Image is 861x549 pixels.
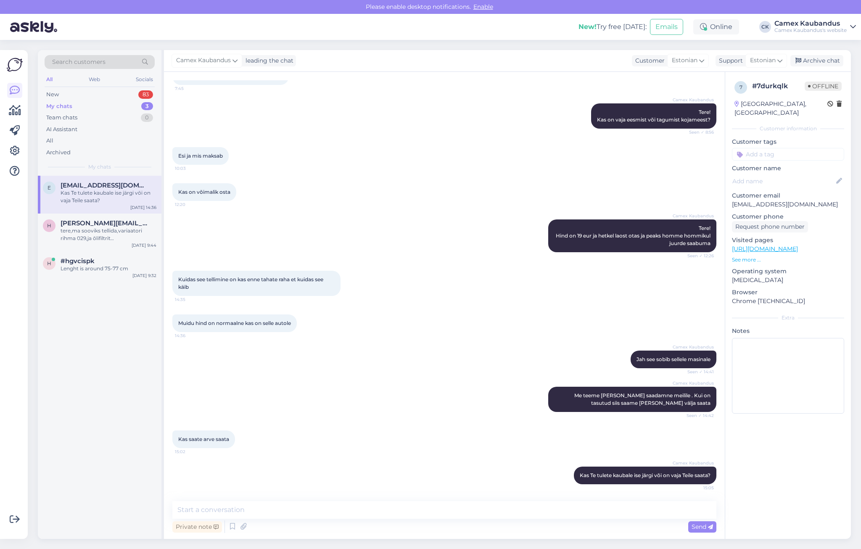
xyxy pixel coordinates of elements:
[175,165,206,172] span: 10:03
[175,201,206,208] span: 12:20
[637,356,710,362] span: Jah see sobib sellele masinale
[46,113,77,122] div: Team chats
[46,148,71,157] div: Archived
[47,222,51,229] span: h
[732,297,844,306] p: Chrome [TECHNICAL_ID]
[7,57,23,73] img: Askly Logo
[750,56,776,65] span: Estonian
[673,344,714,350] span: Camex Kaubandus
[175,85,206,92] span: 7:45
[46,125,77,134] div: AI Assistant
[87,74,102,85] div: Web
[61,265,156,272] div: Lenght is around 75-77 cm
[132,242,156,248] div: [DATE] 9:44
[740,84,742,90] span: 7
[732,267,844,276] p: Operating system
[732,236,844,245] p: Visited pages
[732,276,844,285] p: [MEDICAL_DATA]
[682,412,714,419] span: Seen ✓ 14:42
[580,472,710,478] span: Kas Te tulete kaubale ise järgi või on vaja Teile saata?
[52,58,106,66] span: Search customers
[48,185,51,191] span: e
[178,153,223,159] span: Esi ja mis maksab
[88,163,111,171] span: My chats
[61,219,148,227] span: helina.tohvri@mail.ee
[61,257,95,265] span: #hgvcispk
[774,27,847,34] div: Camex Kaubandus's website
[61,227,156,242] div: tere,ma sooviks tellida,variaatori rihma 029,ja õlifiltrit [PERSON_NAME],ja kadrina omniva pakiau...
[732,256,844,264] p: See more ...
[175,449,206,455] span: 15:02
[732,137,844,146] p: Customer tags
[138,90,153,99] div: 83
[175,333,206,339] span: 14:36
[682,253,714,259] span: Seen ✓ 12:26
[632,56,665,65] div: Customer
[752,81,805,91] div: # 7durkqlk
[178,276,325,290] span: Kuidas see tellimine on kas enne tahate raha et kuidas see käib
[732,177,835,186] input: Add name
[716,56,743,65] div: Support
[734,100,827,117] div: [GEOGRAPHIC_DATA], [GEOGRAPHIC_DATA]
[732,148,844,161] input: Add a tag
[46,102,72,111] div: My chats
[732,221,808,232] div: Request phone number
[692,523,713,531] span: Send
[673,380,714,386] span: Camex Kaubandus
[134,74,155,85] div: Socials
[650,19,683,35] button: Emails
[46,137,53,145] div: All
[682,369,714,375] span: Seen ✓ 14:41
[574,392,712,406] span: Me teeme [PERSON_NAME] saadamne meilile . Kui on tasutud siis saame [PERSON_NAME] välja saata
[578,22,647,32] div: Try free [DATE]:
[732,212,844,221] p: Customer phone
[46,90,59,99] div: New
[732,288,844,297] p: Browser
[47,260,51,267] span: h
[673,213,714,219] span: Camex Kaubandus
[732,191,844,200] p: Customer email
[682,485,714,491] span: 15:05
[732,164,844,173] p: Customer name
[176,56,231,65] span: Camex Kaubandus
[759,21,771,33] div: CK
[732,327,844,335] p: Notes
[130,204,156,211] div: [DATE] 14:36
[774,20,847,27] div: Camex Kaubandus
[682,129,714,135] span: Seen ✓ 8:56
[61,182,148,189] span: erichhiiesalu@hotmail.com
[673,97,714,103] span: Camex Kaubandus
[132,272,156,279] div: [DATE] 9:32
[178,189,230,195] span: Kas on võimalik osta
[693,19,739,34] div: Online
[673,460,714,466] span: Camex Kaubandus
[774,20,856,34] a: Camex KaubandusCamex Kaubandus's website
[141,102,153,111] div: 3
[732,314,844,322] div: Extra
[732,245,798,253] a: [URL][DOMAIN_NAME]
[732,200,844,209] p: [EMAIL_ADDRESS][DOMAIN_NAME]
[672,56,697,65] span: Estonian
[732,125,844,132] div: Customer information
[805,82,842,91] span: Offline
[61,189,156,204] div: Kas Te tulete kaubale ise järgi või on vaja Teile saata?
[790,55,843,66] div: Archive chat
[556,225,712,246] span: Tere! Hind on 19 eur ja hetkel laost otas ja peaks homme hommikul juurde saabuma
[242,56,293,65] div: leading the chat
[175,296,206,303] span: 14:35
[471,3,496,11] span: Enable
[45,74,54,85] div: All
[141,113,153,122] div: 0
[172,521,222,533] div: Private note
[178,436,229,442] span: Kas saate arve saata
[578,23,597,31] b: New!
[178,320,291,326] span: Muidu hind on normaalne kas on selle autole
